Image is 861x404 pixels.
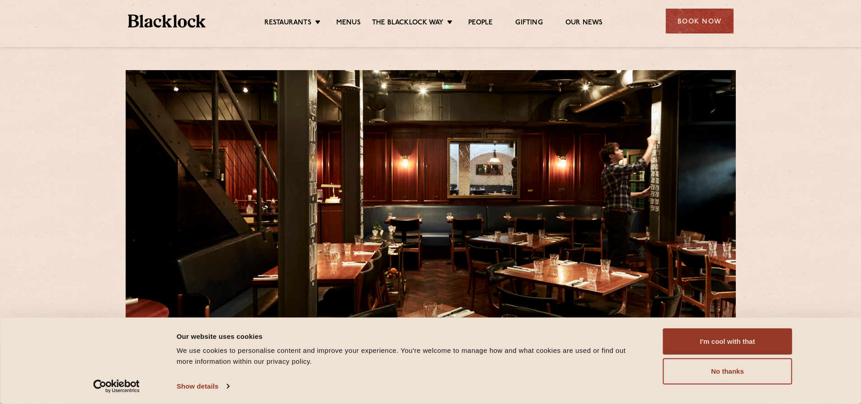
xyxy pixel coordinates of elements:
[663,358,792,385] button: No thanks
[177,331,643,342] div: Our website uses cookies
[515,19,542,29] a: Gifting
[372,19,443,29] a: The Blacklock Way
[666,9,734,33] div: Book Now
[128,14,206,28] img: BL_Textured_Logo-footer-cropped.svg
[177,380,229,393] a: Show details
[565,19,603,29] a: Our News
[264,19,311,29] a: Restaurants
[336,19,361,29] a: Menus
[468,19,493,29] a: People
[663,328,792,355] button: I'm cool with that
[77,380,156,393] a: Usercentrics Cookiebot - opens in a new window
[177,345,643,367] div: We use cookies to personalise content and improve your experience. You're welcome to manage how a...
